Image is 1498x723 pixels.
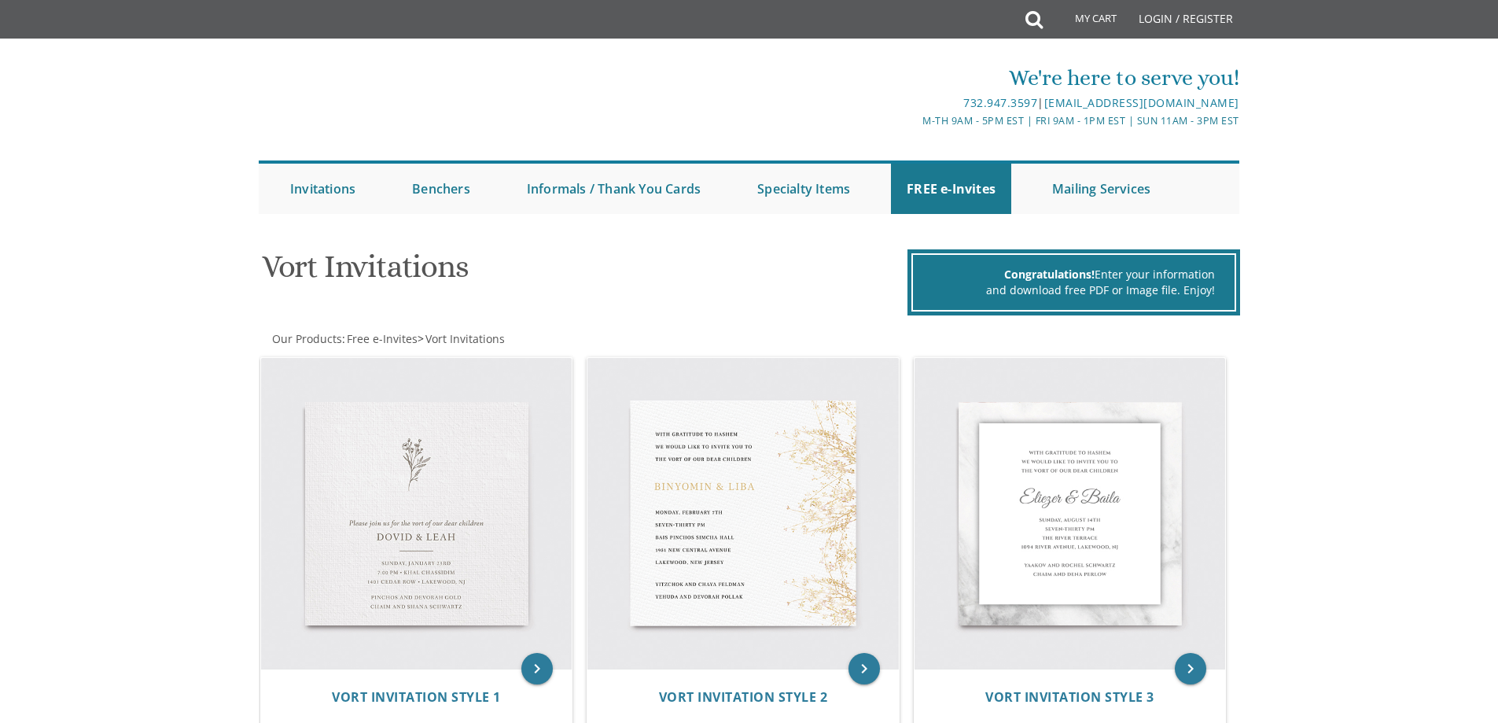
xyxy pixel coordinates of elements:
img: Vort Invitation Style 2 [587,358,899,670]
a: Mailing Services [1036,164,1166,214]
div: Enter your information [933,267,1215,282]
a: Invitations [274,164,371,214]
a: keyboard_arrow_right [1175,653,1206,684]
span: Vort Invitation Style 1 [332,688,501,706]
a: Vort Invitation Style 2 [659,690,828,705]
a: Benchers [396,164,486,214]
a: FREE e-Invites [891,164,1011,214]
a: Our Products [271,331,342,346]
h1: Vort Invitations [262,249,904,296]
a: Vort Invitation Style 3 [985,690,1154,705]
a: 732.947.3597 [963,95,1037,110]
img: Vort Invitation Style 1 [261,358,572,670]
a: Free e-Invites [345,331,418,346]
span: Congratulations! [1004,267,1095,282]
span: Vort Invitations [425,331,505,346]
a: Vort Invitations [424,331,505,346]
a: keyboard_arrow_right [521,653,553,684]
a: keyboard_arrow_right [848,653,880,684]
div: | [587,94,1239,113]
a: My Cart [1041,2,1128,41]
div: : [259,331,749,347]
span: Vort Invitation Style 2 [659,688,828,706]
span: Vort Invitation Style 3 [985,688,1154,706]
div: M-Th 9am - 5pm EST | Fri 9am - 1pm EST | Sun 11am - 3pm EST [587,113,1239,129]
div: and download free PDF or Image file. Enjoy! [933,282,1215,298]
div: We're here to serve you! [587,62,1239,94]
span: > [418,331,505,346]
a: Specialty Items [742,164,866,214]
a: [EMAIL_ADDRESS][DOMAIN_NAME] [1044,95,1239,110]
a: Vort Invitation Style 1 [332,690,501,705]
span: Free e-Invites [347,331,418,346]
img: Vort Invitation Style 3 [915,358,1226,670]
a: Informals / Thank You Cards [511,164,716,214]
